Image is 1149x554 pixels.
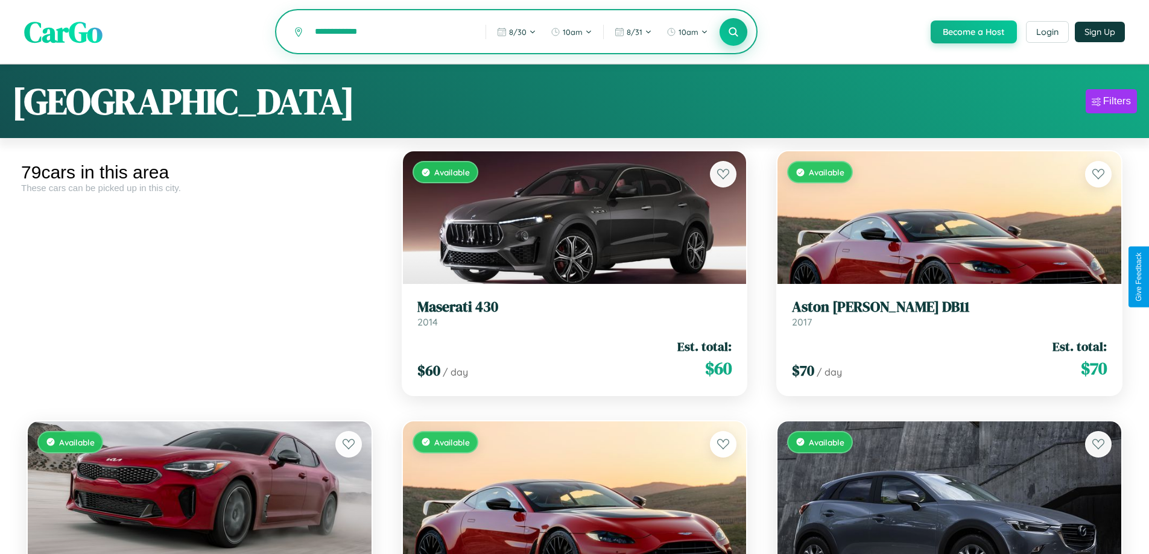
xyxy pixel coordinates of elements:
[660,22,714,42] button: 10am
[931,20,1017,43] button: Become a Host
[509,27,527,37] span: 8 / 30
[434,437,470,447] span: Available
[59,437,95,447] span: Available
[1086,89,1137,113] button: Filters
[817,366,842,378] span: / day
[627,27,642,37] span: 8 / 31
[21,183,378,193] div: These cars can be picked up in this city.
[609,22,658,42] button: 8/31
[809,437,844,447] span: Available
[1135,253,1143,301] div: Give Feedback
[12,77,355,126] h1: [GEOGRAPHIC_DATA]
[434,167,470,177] span: Available
[491,22,542,42] button: 8/30
[1026,21,1069,43] button: Login
[24,12,103,52] span: CarGo
[545,22,598,42] button: 10am
[1103,95,1131,107] div: Filters
[1081,356,1107,380] span: $ 70
[792,316,812,328] span: 2017
[792,360,814,380] span: $ 70
[677,338,732,355] span: Est. total:
[417,316,438,328] span: 2014
[705,356,732,380] span: $ 60
[1052,338,1107,355] span: Est. total:
[443,366,468,378] span: / day
[809,167,844,177] span: Available
[792,298,1107,328] a: Aston [PERSON_NAME] DB112017
[1075,22,1125,42] button: Sign Up
[417,360,440,380] span: $ 60
[417,298,732,316] h3: Maserati 430
[792,298,1107,316] h3: Aston [PERSON_NAME] DB11
[679,27,698,37] span: 10am
[563,27,583,37] span: 10am
[21,162,378,183] div: 79 cars in this area
[417,298,732,328] a: Maserati 4302014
